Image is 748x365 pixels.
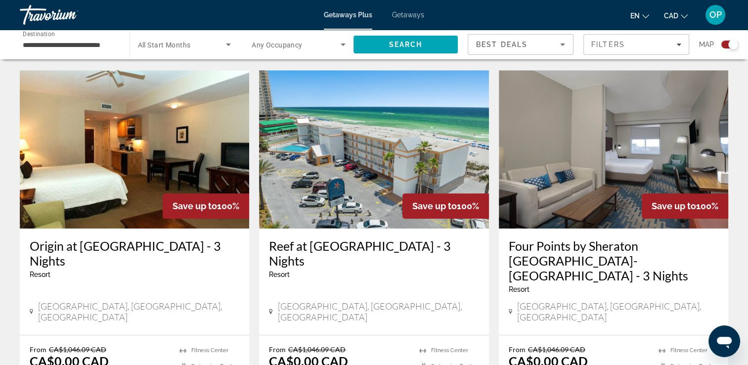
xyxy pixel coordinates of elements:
button: Change language [630,8,649,23]
span: Save up to [652,201,696,211]
button: Filters [583,34,689,55]
div: 100% [163,193,249,219]
span: Fitness Center [431,347,468,354]
div: 100% [402,193,489,219]
span: Resort [30,271,50,278]
span: en [630,12,640,20]
span: Resort [269,271,290,278]
a: Origin at [GEOGRAPHIC_DATA] - 3 Nights [30,238,239,268]
span: From [509,345,526,354]
span: Filters [591,41,625,48]
span: CA$1,046.09 CAD [528,345,585,354]
button: User Menu [703,4,728,25]
input: Select destination [23,39,117,51]
span: From [269,345,286,354]
a: Getaways Plus [324,11,372,19]
span: CA$1,046.09 CAD [49,345,106,354]
span: Best Deals [476,41,528,48]
span: Fitness Center [191,347,228,354]
span: [GEOGRAPHIC_DATA], [GEOGRAPHIC_DATA], [GEOGRAPHIC_DATA] [517,301,718,322]
img: Four Points by Sheraton Fort Lauderdale Airport-Dania Beach - 3 Nights [499,70,728,228]
span: Fitness Center [670,347,707,354]
span: Map [699,38,714,51]
mat-select: Sort by [476,39,565,50]
span: Save up to [173,201,217,211]
img: Reef at Seahaven Beach Resorts - 3 Nights [259,70,488,228]
iframe: Button to launch messaging window [708,325,740,357]
span: CA$1,046.09 CAD [288,345,346,354]
a: Getaways [392,11,424,19]
span: OP [709,10,722,20]
div: 100% [642,193,728,219]
span: [GEOGRAPHIC_DATA], [GEOGRAPHIC_DATA], [GEOGRAPHIC_DATA] [278,301,479,322]
a: Travorium [20,2,119,28]
span: From [30,345,46,354]
span: [GEOGRAPHIC_DATA], [GEOGRAPHIC_DATA], [GEOGRAPHIC_DATA] [38,301,239,322]
span: Any Occupancy [252,41,303,49]
span: Save up to [412,201,457,211]
span: Search [389,41,422,48]
button: Change currency [664,8,688,23]
a: Four Points by Sheraton [GEOGRAPHIC_DATA]-[GEOGRAPHIC_DATA] - 3 Nights [509,238,718,283]
button: Search [353,36,458,53]
span: All Start Months [138,41,191,49]
img: Origin at Seahaven - 3 Nights [20,70,249,228]
a: Reef at [GEOGRAPHIC_DATA] - 3 Nights [269,238,479,268]
span: Destination [23,30,55,37]
span: CAD [664,12,678,20]
span: Resort [509,285,529,293]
